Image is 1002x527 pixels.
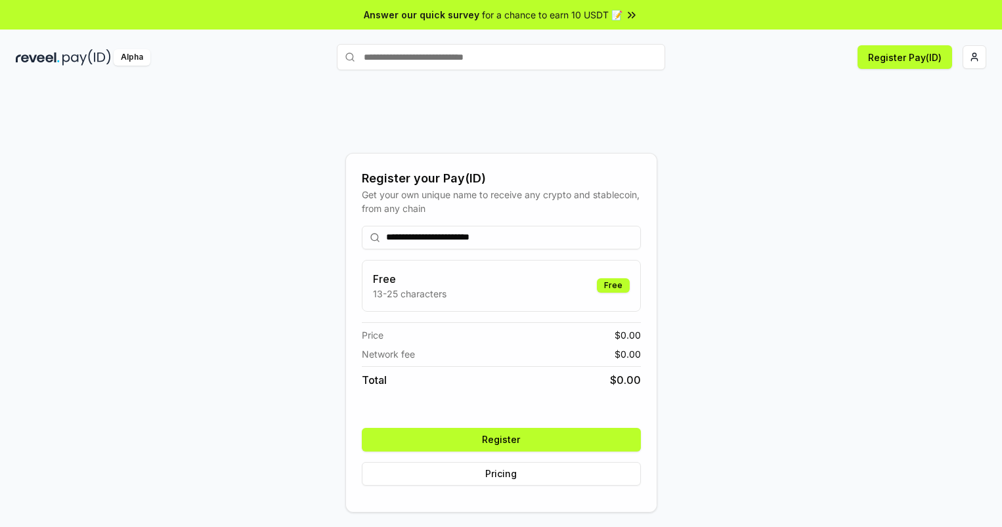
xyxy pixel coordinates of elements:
[482,8,622,22] span: for a chance to earn 10 USDT 📝
[858,45,952,69] button: Register Pay(ID)
[615,328,641,342] span: $ 0.00
[373,271,447,287] h3: Free
[362,169,641,188] div: Register your Pay(ID)
[362,462,641,486] button: Pricing
[362,347,415,361] span: Network fee
[362,428,641,452] button: Register
[362,188,641,215] div: Get your own unique name to receive any crypto and stablecoin, from any chain
[597,278,630,293] div: Free
[362,372,387,388] span: Total
[615,347,641,361] span: $ 0.00
[373,287,447,301] p: 13-25 characters
[364,8,479,22] span: Answer our quick survey
[362,328,383,342] span: Price
[610,372,641,388] span: $ 0.00
[62,49,111,66] img: pay_id
[16,49,60,66] img: reveel_dark
[114,49,150,66] div: Alpha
